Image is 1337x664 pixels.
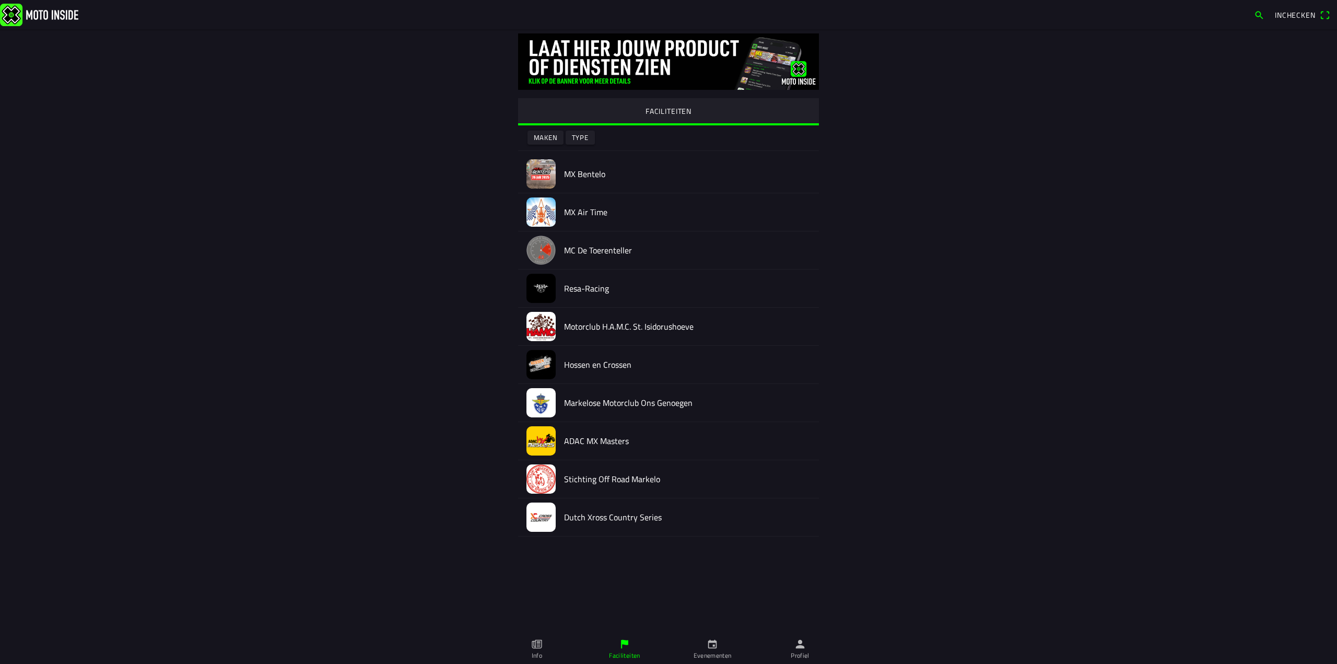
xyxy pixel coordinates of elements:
img: 1mZxhd6GfXZXvFopriUxVH33UYZwWLLqCcHMY4cX.jpeg [526,197,556,227]
h2: Hossen en Crossen [564,360,811,370]
ion-text: Maken [534,134,558,141]
ion-icon: flag [619,638,630,650]
ion-button: Type [566,131,595,145]
img: nB6895OBvdvHYjTJhmqJDZ4ak71eBEx42TEM9rst.png [526,236,556,265]
h2: MX Air Time [564,207,811,217]
img: J7G0jdrXY0Lz69rIYYuCaObqKjoWlw0G1eAxZz11.jpg [526,426,556,456]
img: gq2TelBLMmpi4fWFHNg00ygdNTGbkoIX0dQjbKR7.jpg [518,33,819,90]
ion-icon: paper [531,638,543,650]
a: search [1249,6,1270,24]
ion-icon: person [794,638,806,650]
img: Pk7RqtiQyHN2Qqm48USAVP5drS7yVp67YuXnb9em.jpeg [526,464,556,494]
ion-segment-button: FACILITEITEN [518,98,819,125]
img: gz9EyNoZK3L6a2dWnA44F2nYYC73o0O5oQJfXEvc.jpeg [526,503,556,532]
img: q3QP9L4oBxj8zWqJ7MhVTPstbhlyDrMnxOpgNNeg.jpg [526,159,556,189]
ion-icon: calendar [707,638,718,650]
h2: ADAC MX Masters [564,436,811,446]
ion-label: Evenementen [694,651,732,660]
h2: Resa-Racing [564,284,811,294]
h2: Stichting Off Road Markelo [564,474,811,484]
ion-label: Info [532,651,542,660]
ion-label: Profiel [791,651,810,660]
img: UByebBRfVoKeJdfrrfejYaKoJ9nquzzw8nymcseR.jpeg [526,388,556,417]
ion-label: Faciliteiten [609,651,640,660]
h2: Motorclub H.A.M.C. St. Isidorushoeve [564,322,811,332]
img: EvUvFkHRCjUaanpzsrlNBQ29kRy5JbMqXp5WfhK8.jpeg [526,312,556,341]
h2: MC De Toerenteller [564,246,811,255]
h2: MX Bentelo [564,169,811,179]
span: Inchecken [1275,9,1316,20]
h2: Markelose Motorclub Ons Genoegen [564,398,811,408]
a: Incheckenqr scanner [1270,6,1335,24]
img: 3sTRFkwYFLtVROfqqJcBx52HEpdNeTOwoJe6joMk.jpg [526,350,556,379]
h2: Dutch Xross Country Series [564,512,811,522]
img: D4DJWifPeSDnWRuJ6nwla8x1RNZQtK6YbsbQEeOk.jpeg [526,274,556,303]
